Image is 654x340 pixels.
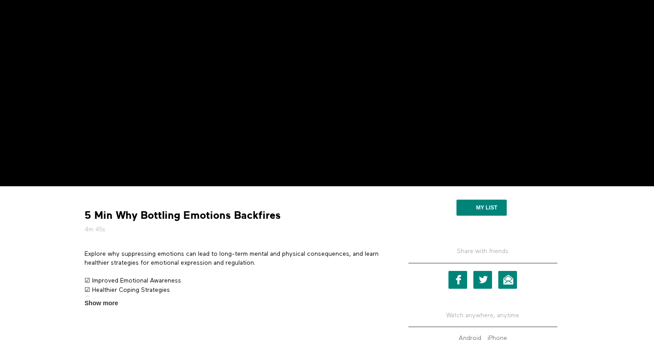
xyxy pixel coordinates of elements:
strong: 5 Min Why Bottling Emotions Backfires [85,209,281,222]
a: Twitter [473,271,492,289]
h5: Watch anywhere, anytime [408,304,557,327]
a: Facebook [448,271,467,289]
span: Show more [85,299,118,308]
a: Email [498,271,517,289]
p: ☑ Improved Emotional Awareness ☑ Healthier Coping Strategies ☑ Reduced Mental Burnout [85,276,383,303]
p: Explore why suppressing emotions can lead to long-term mental and physical consequences, and lear... [85,250,383,268]
button: My list [456,200,507,216]
h5: Share with friends [408,247,557,263]
h5: 4m 45s [85,225,383,234]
